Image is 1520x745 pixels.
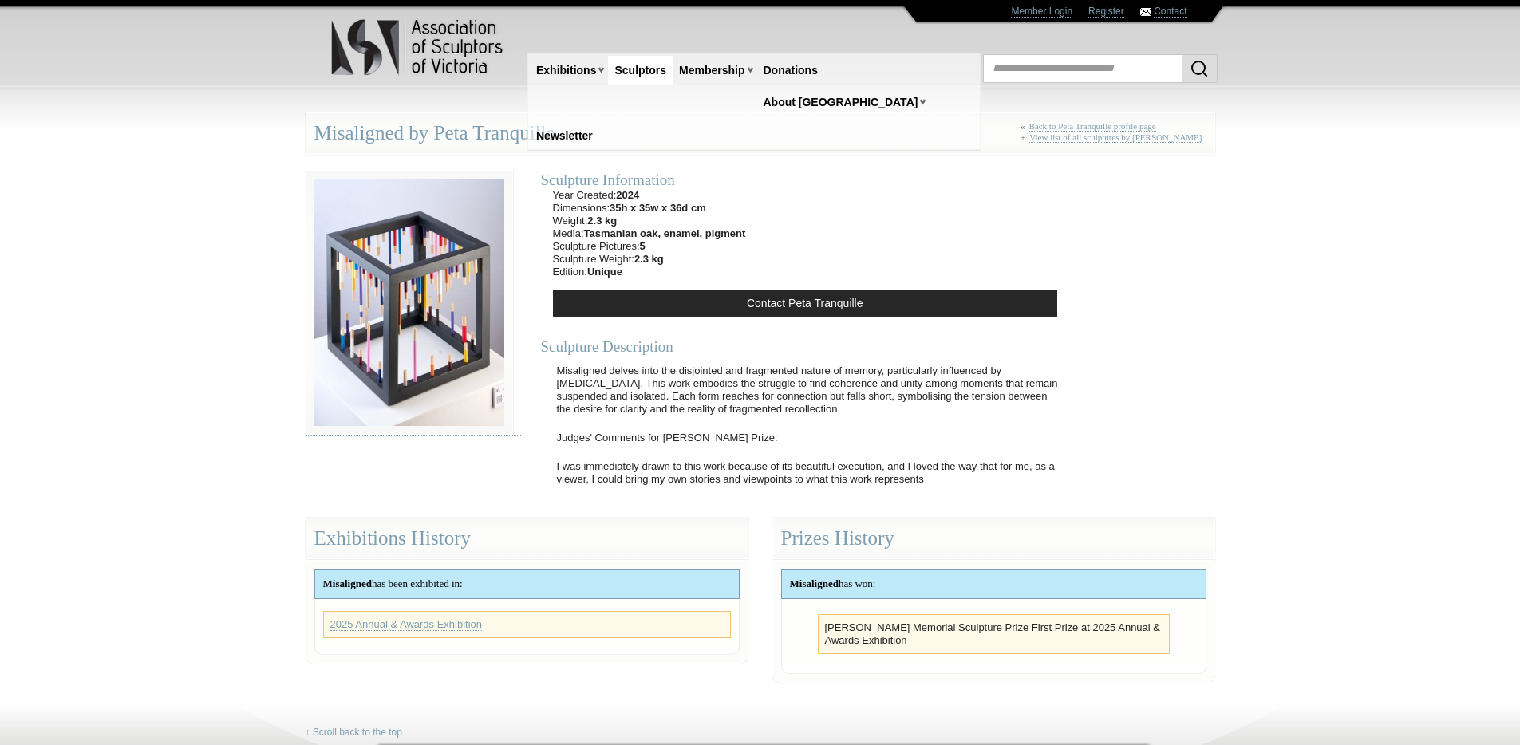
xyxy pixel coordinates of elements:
strong: Tasmanian oak, enamel, pigment [584,227,746,239]
li: Dimensions: [553,202,746,215]
strong: Unique [587,266,622,278]
li: Weight: [553,215,746,227]
a: Contact Peta Tranquille [553,290,1057,317]
img: Search [1190,59,1209,78]
a: Donations [757,56,824,85]
a: Newsletter [530,121,599,151]
div: Prizes History [772,518,1215,560]
li: [PERSON_NAME] Memorial Sculpture Prize First Prize at 2025 Annual & Awards Exhibition [825,621,1163,647]
a: Member Login [1011,6,1072,18]
a: 2025 Annual & Awards Exhibition [330,618,483,631]
p: I was immediately drawn to this work because of its beautiful execution, and I loved the way that... [549,452,1069,494]
li: Year Created: [553,189,746,202]
div: has won: [782,570,1206,598]
a: About [GEOGRAPHIC_DATA] [757,88,925,117]
div: Exhibitions History [306,518,748,560]
img: logo.png [330,16,506,79]
a: Exhibitions [530,56,602,85]
div: Sculpture Description [541,337,1069,356]
a: View list of all sculptures by [PERSON_NAME] [1029,132,1202,143]
a: Back to Peta Tranquille profile page [1029,121,1156,132]
li: Sculpture Weight: [553,253,746,266]
strong: 2024 [616,189,639,201]
strong: 2.3 kg [587,215,617,227]
strong: 35h x 35w x 36d cm [610,202,706,214]
li: Media: [553,227,746,240]
a: Contact [1154,6,1186,18]
a: Membership [673,56,751,85]
img: 097-04__medium.jpg [306,171,513,435]
div: Sculpture Information [541,171,1069,189]
strong: Misaligned [790,577,839,589]
p: Misaligned delves into the disjointed and fragmented nature of memory, particularly influenced by... [549,357,1069,424]
a: ↑ Scroll back to the top [306,727,402,739]
div: has been exhibited in: [315,570,739,598]
div: Misaligned by Peta Tranquille [306,112,1215,155]
div: « + [1021,121,1206,149]
p: Judges' Comments for [PERSON_NAME] Prize: [549,424,1069,452]
strong: Misaligned [323,577,372,589]
strong: 2.3 kg [634,253,664,265]
li: Sculpture Pictures: [553,240,746,253]
a: Register [1088,6,1124,18]
strong: 5 [640,240,646,252]
a: Sculptors [608,56,673,85]
li: Edition: [553,266,746,278]
img: Contact ASV [1140,8,1151,16]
